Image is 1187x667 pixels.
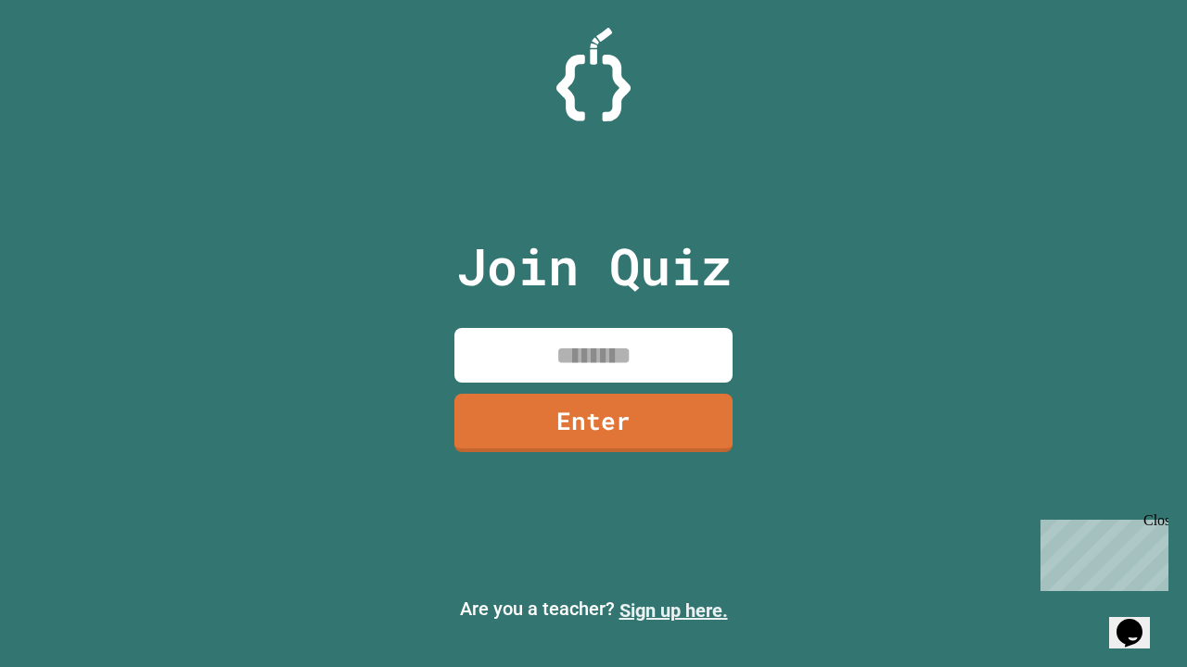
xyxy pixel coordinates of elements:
img: Logo.svg [556,28,631,121]
div: Chat with us now!Close [7,7,128,118]
p: Are you a teacher? [15,595,1172,624]
a: Enter [454,394,733,452]
p: Join Quiz [456,228,732,305]
iframe: chat widget [1033,512,1168,591]
a: Sign up here. [619,599,728,622]
iframe: chat widget [1109,593,1168,648]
